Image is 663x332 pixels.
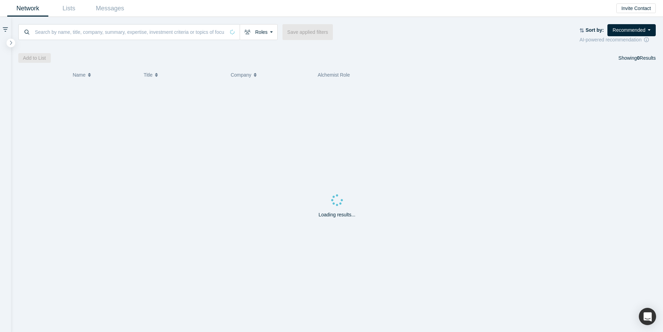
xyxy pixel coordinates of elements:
span: Alchemist Role [318,72,350,78]
p: Loading results... [318,211,355,218]
button: Name [73,68,136,82]
button: Recommended [607,24,656,36]
button: Roles [240,24,278,40]
button: Save applied filters [282,24,333,40]
input: Search by name, title, company, summary, expertise, investment criteria or topics of focus [34,24,225,40]
span: Results [637,55,656,61]
strong: Sort by: [586,27,604,33]
button: Invite Contact [616,3,656,13]
span: Company [231,68,251,82]
strong: 0 [637,55,640,61]
a: Network [7,0,48,17]
span: Title [144,68,153,82]
div: AI-powered recommendation [579,36,656,43]
a: Messages [89,0,131,17]
button: Add to List [18,53,51,63]
div: Showing [618,53,656,63]
button: Company [231,68,310,82]
button: Title [144,68,223,82]
a: Lists [48,0,89,17]
span: Name [73,68,85,82]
